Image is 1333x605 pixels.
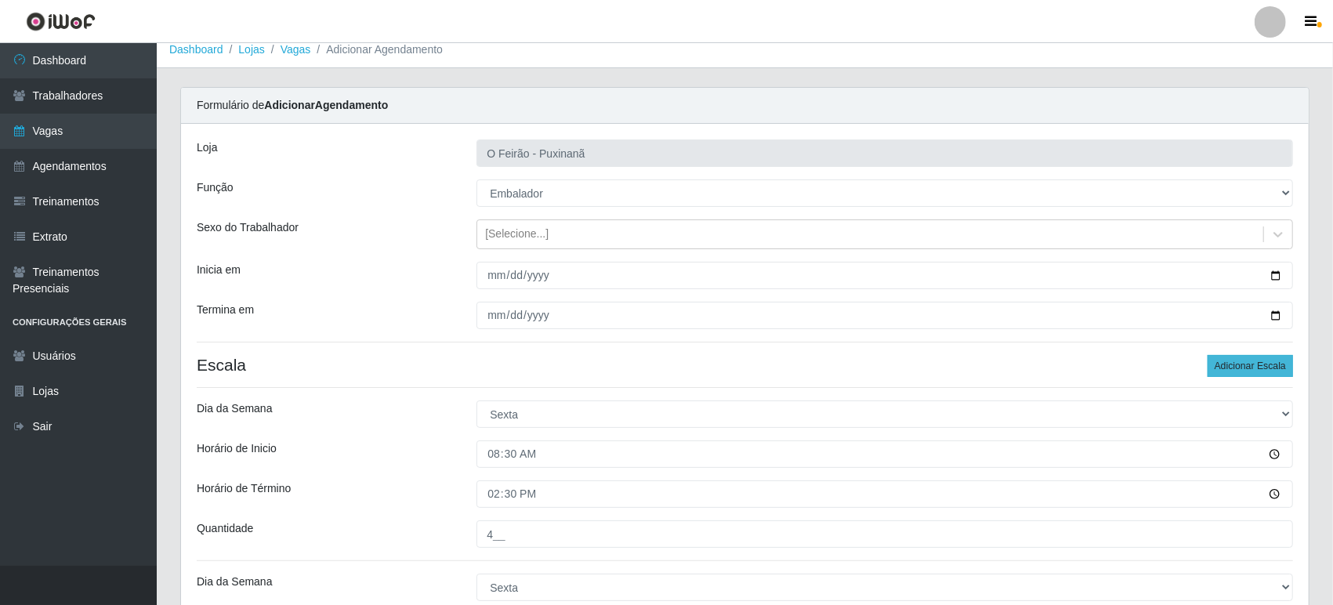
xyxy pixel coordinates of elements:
[238,43,264,56] a: Lojas
[264,99,388,111] strong: Adicionar Agendamento
[197,574,273,590] label: Dia da Semana
[476,262,1293,289] input: 00/00/0000
[157,32,1333,68] nav: breadcrumb
[197,219,299,236] label: Sexo do Trabalhador
[197,262,241,278] label: Inicia em
[169,43,223,56] a: Dashboard
[476,520,1293,548] input: Informe a quantidade...
[476,302,1293,329] input: 00/00/0000
[197,302,254,318] label: Termina em
[485,226,549,243] div: [Selecione...]
[197,520,253,537] label: Quantidade
[26,12,96,31] img: CoreUI Logo
[197,179,234,196] label: Função
[197,139,217,156] label: Loja
[197,480,291,497] label: Horário de Término
[197,400,273,417] label: Dia da Semana
[181,88,1309,124] div: Formulário de
[197,440,277,457] label: Horário de Inicio
[476,440,1293,468] input: 00:00
[310,42,443,58] li: Adicionar Agendamento
[197,355,1293,375] h4: Escala
[476,480,1293,508] input: 00:00
[281,43,311,56] a: Vagas
[1208,355,1293,377] button: Adicionar Escala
